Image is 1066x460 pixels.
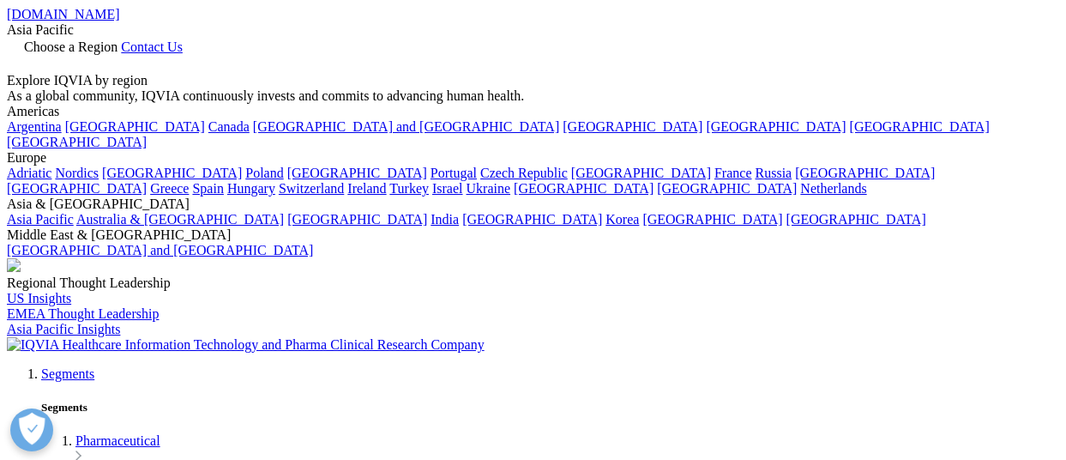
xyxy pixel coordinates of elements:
[786,212,926,227] a: [GEOGRAPHIC_DATA]
[7,135,147,149] a: [GEOGRAPHIC_DATA]
[706,119,846,134] a: [GEOGRAPHIC_DATA]
[7,243,313,257] a: [GEOGRAPHIC_DATA] and [GEOGRAPHIC_DATA]
[714,166,752,180] a: France
[7,337,485,353] img: IQVIA Healthcare Information Technology and Pharma Clinical Research Company
[467,181,511,196] a: Ukraine
[7,88,1059,104] div: As a global community, IQVIA continuously invests and commits to advancing human health.
[75,433,160,448] a: Pharmaceutical
[279,181,344,196] a: Switzerland
[7,104,1059,119] div: Americas
[850,119,990,134] a: [GEOGRAPHIC_DATA]
[7,119,62,134] a: Argentina
[462,212,602,227] a: [GEOGRAPHIC_DATA]
[227,181,275,196] a: Hungary
[65,119,205,134] a: [GEOGRAPHIC_DATA]
[7,181,147,196] a: [GEOGRAPHIC_DATA]
[121,39,183,54] a: Contact Us
[431,212,459,227] a: India
[7,150,1059,166] div: Europe
[642,212,782,227] a: [GEOGRAPHIC_DATA]
[76,212,284,227] a: Australia & [GEOGRAPHIC_DATA]
[800,181,866,196] a: Netherlands
[7,227,1059,243] div: Middle East & [GEOGRAPHIC_DATA]
[253,119,559,134] a: [GEOGRAPHIC_DATA] and [GEOGRAPHIC_DATA]
[347,181,386,196] a: Ireland
[605,212,639,227] a: Korea
[514,181,653,196] a: [GEOGRAPHIC_DATA]
[7,275,1059,291] div: Regional Thought Leadership
[389,181,429,196] a: Turkey
[7,306,159,321] a: EMEA Thought Leadership
[7,322,120,336] a: Asia Pacific Insights
[192,181,223,196] a: Spain
[287,212,427,227] a: [GEOGRAPHIC_DATA]
[432,181,463,196] a: Israel
[245,166,283,180] a: Poland
[7,197,1059,212] div: Asia & [GEOGRAPHIC_DATA]
[150,181,189,196] a: Greece
[7,7,120,21] a: [DOMAIN_NAME]
[657,181,797,196] a: [GEOGRAPHIC_DATA]
[756,166,792,180] a: Russia
[7,258,21,272] img: 2093_analyzing-data-using-big-screen-display-and-laptop.png
[7,212,74,227] a: Asia Pacific
[10,409,53,451] button: Open Preferences
[563,119,702,134] a: [GEOGRAPHIC_DATA]
[41,401,1059,415] h5: Segments
[795,166,935,180] a: [GEOGRAPHIC_DATA]
[208,119,250,134] a: Canada
[287,166,427,180] a: [GEOGRAPHIC_DATA]
[7,166,51,180] a: Adriatic
[7,291,71,306] a: US Insights
[24,39,117,54] span: Choose a Region
[102,166,242,180] a: [GEOGRAPHIC_DATA]
[480,166,568,180] a: Czech Republic
[55,166,99,180] a: Nordics
[431,166,477,180] a: Portugal
[7,73,1059,88] div: Explore IQVIA by region
[41,366,94,381] a: Segments
[571,166,711,180] a: [GEOGRAPHIC_DATA]
[7,22,1059,38] div: Asia Pacific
